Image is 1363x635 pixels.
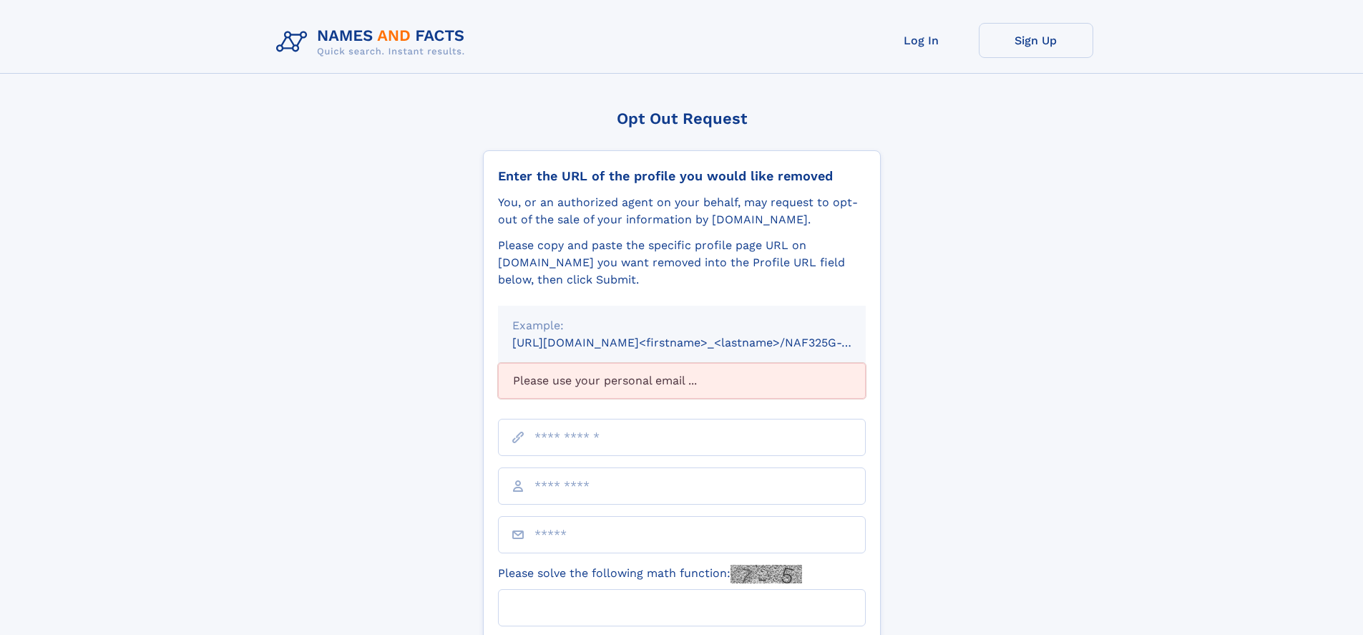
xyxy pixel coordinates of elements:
div: Please use your personal email ... [498,363,866,399]
small: [URL][DOMAIN_NAME]<firstname>_<lastname>/NAF325G-xxxxxxxx [512,336,893,349]
div: Enter the URL of the profile you would like removed [498,168,866,184]
div: You, or an authorized agent on your behalf, may request to opt-out of the sale of your informatio... [498,194,866,228]
img: Logo Names and Facts [270,23,477,62]
div: Example: [512,317,851,334]
a: Sign Up [979,23,1093,58]
label: Please solve the following math function: [498,565,802,583]
div: Please copy and paste the specific profile page URL on [DOMAIN_NAME] you want removed into the Pr... [498,237,866,289]
a: Log In [864,23,979,58]
div: Opt Out Request [483,110,881,127]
